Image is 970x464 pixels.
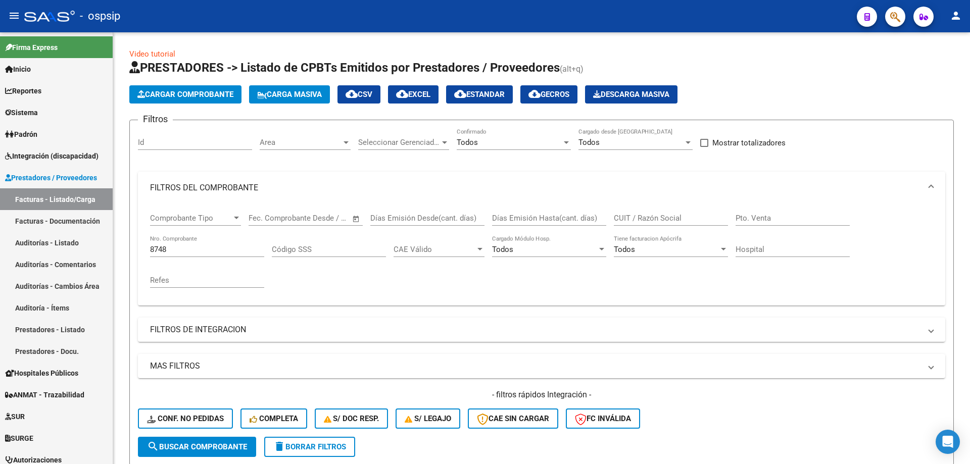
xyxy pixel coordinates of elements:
mat-icon: menu [8,10,20,22]
span: EXCEL [396,90,430,99]
span: Sistema [5,107,38,118]
span: Borrar Filtros [273,442,346,451]
span: Todos [578,138,600,147]
mat-icon: cloud_download [346,88,358,100]
button: Descarga Masiva [585,85,677,104]
button: CSV [337,85,380,104]
input: Fecha fin [299,214,348,223]
mat-expansion-panel-header: FILTROS DEL COMPROBANTE [138,172,945,204]
button: Completa [240,408,307,429]
span: Carga Masiva [257,90,322,99]
span: Todos [457,138,478,147]
button: Conf. no pedidas [138,408,233,429]
mat-icon: search [147,440,159,452]
span: FC Inválida [575,414,631,423]
span: Comprobante Tipo [150,214,232,223]
div: Open Intercom Messenger [936,430,960,454]
mat-expansion-panel-header: MAS FILTROS [138,354,945,378]
button: Cargar Comprobante [129,85,241,104]
mat-panel-title: MAS FILTROS [150,360,921,372]
span: Cargar Comprobante [137,90,233,99]
button: Estandar [446,85,513,104]
button: Buscar Comprobante [138,437,256,457]
span: Integración (discapacidad) [5,150,99,162]
h4: - filtros rápidos Integración - [138,389,945,400]
mat-icon: person [950,10,962,22]
span: Descarga Masiva [593,90,669,99]
input: Fecha inicio [249,214,289,223]
span: Completa [250,414,298,423]
mat-panel-title: FILTROS DE INTEGRACION [150,324,921,335]
span: Firma Express [5,42,58,53]
mat-icon: cloud_download [454,88,466,100]
span: SUR [5,411,25,422]
button: Borrar Filtros [264,437,355,457]
span: Todos [492,245,513,254]
button: CAE SIN CARGAR [468,408,558,429]
span: SURGE [5,433,33,444]
span: Seleccionar Gerenciador [358,138,440,147]
app-download-masive: Descarga masiva de comprobantes (adjuntos) [585,85,677,104]
mat-icon: cloud_download [396,88,408,100]
span: Estandar [454,90,505,99]
span: Padrón [5,129,37,140]
button: Gecros [520,85,577,104]
span: Prestadores / Proveedores [5,172,97,183]
button: FC Inválida [566,408,640,429]
button: S/ Doc Resp. [315,408,389,429]
span: Reportes [5,85,41,96]
a: Video tutorial [129,49,175,59]
span: Inicio [5,64,31,75]
span: Area [260,138,342,147]
mat-icon: cloud_download [528,88,541,100]
mat-panel-title: FILTROS DEL COMPROBANTE [150,182,921,193]
mat-icon: delete [273,440,285,452]
span: CAE SIN CARGAR [477,414,549,423]
span: Gecros [528,90,569,99]
mat-expansion-panel-header: FILTROS DE INTEGRACION [138,318,945,342]
span: Buscar Comprobante [147,442,247,451]
span: Todos [614,245,635,254]
span: - ospsip [80,5,120,27]
button: Open calendar [351,213,362,225]
button: S/ legajo [396,408,460,429]
span: Hospitales Públicos [5,368,78,379]
span: S/ legajo [405,414,451,423]
span: S/ Doc Resp. [324,414,379,423]
h3: Filtros [138,112,173,126]
span: ANMAT - Trazabilidad [5,389,84,400]
span: CAE Válido [394,245,475,254]
span: (alt+q) [560,64,584,74]
div: FILTROS DEL COMPROBANTE [138,204,945,305]
button: Carga Masiva [249,85,330,104]
span: Conf. no pedidas [147,414,224,423]
span: PRESTADORES -> Listado de CPBTs Emitidos por Prestadores / Proveedores [129,61,560,75]
span: CSV [346,90,372,99]
button: EXCEL [388,85,439,104]
span: Mostrar totalizadores [712,137,786,149]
